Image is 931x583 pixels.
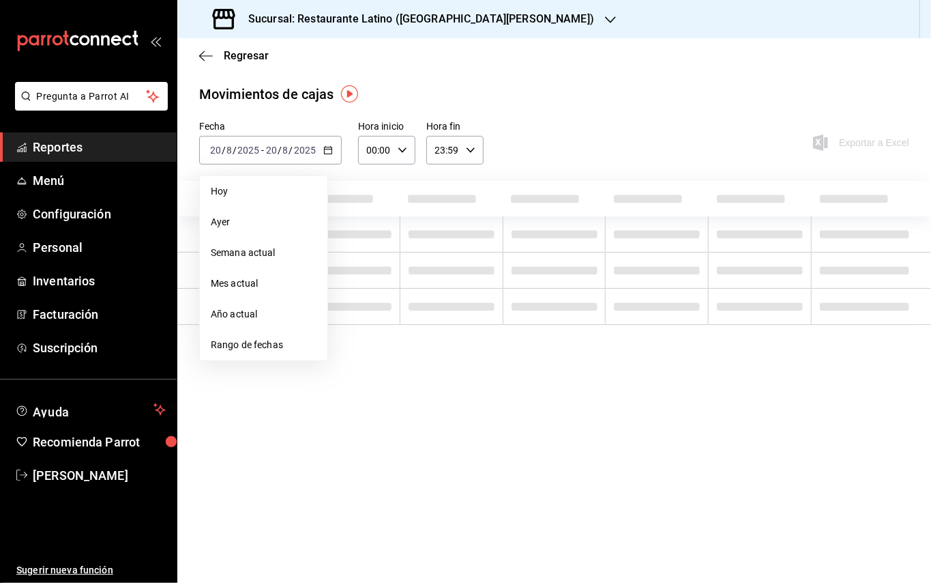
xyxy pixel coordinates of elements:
[15,82,168,111] button: Pregunta a Parrot AI
[341,85,358,102] img: Tooltip marker
[289,145,293,156] span: /
[199,49,269,62] button: Regresar
[199,122,342,132] label: Fecha
[211,307,316,322] span: Año actual
[33,339,166,357] span: Suscripción
[37,89,147,104] span: Pregunta a Parrot AI
[233,145,237,156] span: /
[211,276,316,291] span: Mes actual
[282,145,289,156] input: --
[211,338,316,352] span: Rango de fechas
[150,35,161,46] button: open_drawer_menu
[33,433,166,451] span: Recomienda Parrot
[33,171,166,190] span: Menú
[222,145,226,156] span: /
[358,122,415,132] label: Hora inicio
[33,138,166,156] span: Reportes
[33,401,148,418] span: Ayuda
[224,49,269,62] span: Regresar
[265,145,278,156] input: --
[33,205,166,223] span: Configuración
[426,122,484,132] label: Hora fin
[293,145,316,156] input: ----
[278,145,282,156] span: /
[226,145,233,156] input: --
[199,84,334,104] div: Movimientos de cajas
[261,145,264,156] span: -
[10,99,168,113] a: Pregunta a Parrot AI
[33,238,166,257] span: Personal
[211,184,316,199] span: Hoy
[33,466,166,485] span: [PERSON_NAME]
[33,272,166,290] span: Inventarios
[237,145,260,156] input: ----
[237,11,594,27] h3: Sucursal: Restaurante Latino ([GEOGRAPHIC_DATA][PERSON_NAME])
[211,246,316,260] span: Semana actual
[209,145,222,156] input: --
[211,215,316,229] span: Ayer
[33,305,166,324] span: Facturación
[16,563,166,578] span: Sugerir nueva función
